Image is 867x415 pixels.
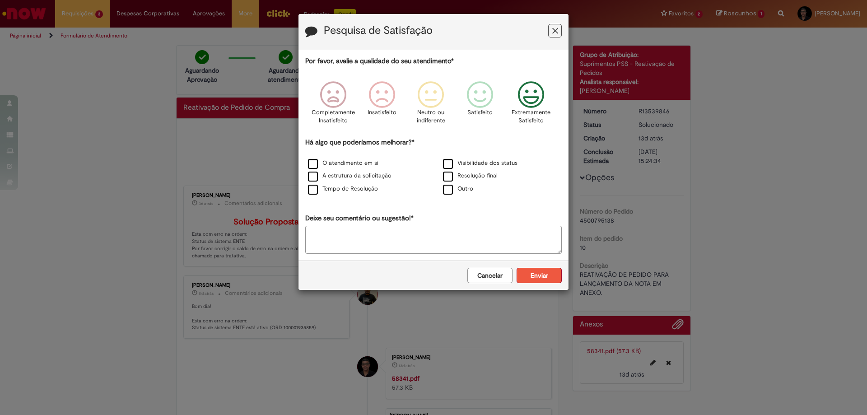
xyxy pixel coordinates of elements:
div: Completamente Insatisfeito [310,75,356,136]
p: Completamente Insatisfeito [312,108,355,125]
label: Deixe seu comentário ou sugestão!* [305,214,414,223]
label: Visibilidade dos status [443,159,517,168]
label: Resolução final [443,172,498,180]
label: Pesquisa de Satisfação [324,25,433,37]
label: Tempo de Resolução [308,185,378,193]
p: Extremamente Satisfeito [512,108,550,125]
label: O atendimento em si [308,159,378,168]
div: Extremamente Satisfeito [506,75,557,136]
div: Há algo que poderíamos melhorar?* [305,138,562,196]
p: Neutro ou indiferente [415,108,447,125]
label: Por favor, avalie a qualidade do seu atendimento* [305,56,454,66]
div: Satisfeito [457,75,503,136]
label: Outro [443,185,473,193]
p: Insatisfeito [368,108,396,117]
label: A estrutura da solicitação [308,172,392,180]
p: Satisfeito [467,108,493,117]
div: Insatisfeito [359,75,405,136]
button: Cancelar [467,268,513,283]
div: Neutro ou indiferente [408,75,454,136]
button: Enviar [517,268,562,283]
